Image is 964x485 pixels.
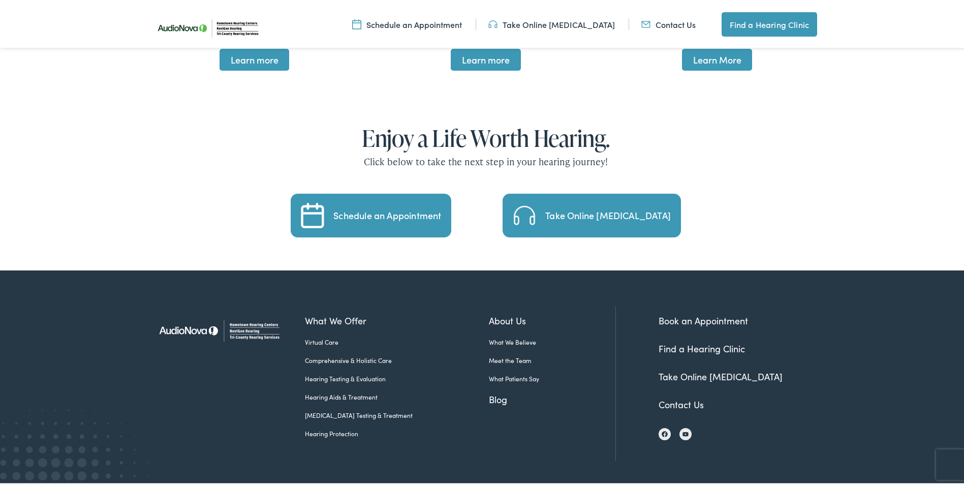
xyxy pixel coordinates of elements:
span: Learn more [451,47,520,69]
a: Take an Online Hearing Test Take Online [MEDICAL_DATA] [503,192,680,235]
img: Tri-County Hearing Services [150,304,290,353]
img: utility icon [641,17,650,28]
div: Schedule an Appointment [333,209,441,218]
a: Virtual Care [305,336,489,345]
img: YouTube [682,430,689,435]
a: Take Online [MEDICAL_DATA] [488,17,615,28]
img: Facebook icon, indicating the presence of the site or brand on the social media platform. [662,429,668,435]
span: Learn more [220,47,289,69]
span: Learn More [682,47,752,69]
a: About Us [489,312,615,325]
a: [MEDICAL_DATA] Testing & Treatment [305,409,489,418]
a: Hearing Testing & Evaluation [305,372,489,381]
a: Hearing Protection [305,427,489,436]
a: What We Offer [305,312,489,325]
a: Meet the Team [489,354,615,363]
img: Take an Online Hearing Test [512,201,537,226]
a: Book an Appointment [659,312,748,325]
div: Take Online [MEDICAL_DATA] [545,209,671,218]
a: What We Believe [489,336,615,345]
a: Take Online [MEDICAL_DATA] [659,368,783,381]
a: Find a Hearing Clinic [659,340,745,353]
a: Contact Us [659,396,704,409]
a: Hearing Aids & Treatment [305,390,489,400]
a: What Patients Say [489,372,615,381]
a: Schedule an Appointment [352,17,462,28]
a: Schedule an Appointment Schedule an Appointment [291,192,451,235]
a: Comprehensive & Holistic Care [305,354,489,363]
a: Contact Us [641,17,696,28]
img: utility icon [352,17,361,28]
a: Blog [489,390,615,404]
img: utility icon [488,17,497,28]
a: Find a Hearing Clinic [722,10,817,35]
img: Schedule an Appointment [300,201,325,226]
